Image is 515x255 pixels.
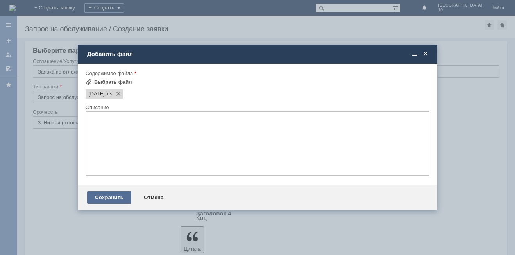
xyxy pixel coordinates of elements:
div: Описание [86,105,428,110]
span: 10.09.2025.xls [89,91,105,97]
div: прошу удалить отложенные чеки [3,3,114,9]
div: Добавить файл [87,50,429,57]
div: Содержимое файла [86,71,428,76]
span: Закрыть [422,50,429,57]
div: Выбрать файл [94,79,132,85]
span: 10.09.2025.xls [105,91,113,97]
span: Свернуть (Ctrl + M) [411,50,418,57]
